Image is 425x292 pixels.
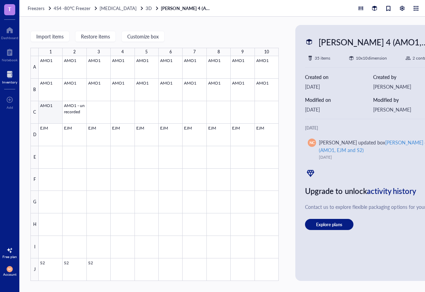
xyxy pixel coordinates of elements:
[8,5,11,13] span: T
[1,25,18,40] a: Dashboard
[98,48,100,56] div: 3
[218,48,220,56] div: 8
[36,34,64,39] span: Import items
[30,146,39,169] div: E
[8,268,12,271] span: NC
[30,258,39,281] div: J
[169,48,172,56] div: 6
[75,31,116,42] button: Restore items
[1,36,18,40] div: Dashboard
[30,236,39,258] div: I
[127,34,159,39] span: Customize box
[121,31,165,42] button: Customize box
[145,48,148,56] div: 5
[305,219,353,230] button: Explore plans
[367,185,416,196] span: activity history
[30,169,39,191] div: F
[28,5,45,11] span: Freezers
[81,34,110,39] span: Restore items
[356,55,387,62] div: 10 x 10 dimension
[305,96,373,104] div: Modified on
[2,58,18,62] div: Notebook
[305,83,373,90] div: [DATE]
[305,106,373,113] div: [DATE]
[7,105,13,109] div: Add
[3,272,17,276] div: Account
[28,5,52,11] a: Freezers
[161,5,213,11] a: [PERSON_NAME] 4 (AMO1, EJM and S2)
[73,48,76,56] div: 2
[30,31,70,42] button: Import items
[264,48,269,56] div: 10
[315,55,330,62] div: 35 items
[49,48,52,56] div: 1
[309,140,315,146] span: NC
[30,124,39,146] div: D
[316,221,342,228] span: Explore plans
[121,48,124,56] div: 4
[241,48,244,56] div: 9
[2,255,17,259] div: Free plan
[30,79,39,101] div: B
[54,5,98,11] a: 4S4 -80°C Freezer
[30,213,39,236] div: H
[54,5,91,11] span: 4S4 -80°C Freezer
[100,5,159,11] a: [MEDICAL_DATA]3D
[100,5,137,11] span: [MEDICAL_DATA]
[2,80,17,84] div: Inventory
[193,48,196,56] div: 7
[146,5,152,11] span: 3D
[30,191,39,213] div: G
[30,101,39,124] div: C
[2,47,18,62] a: Notebook
[2,69,17,84] a: Inventory
[305,73,373,81] div: Created on
[30,56,39,79] div: A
